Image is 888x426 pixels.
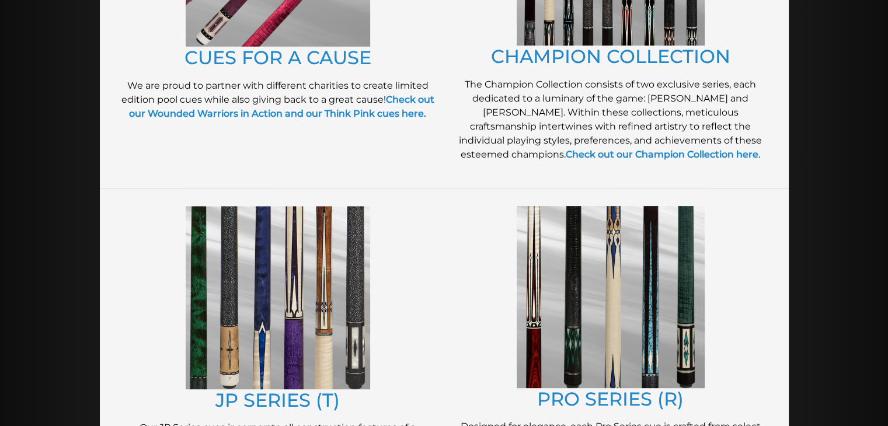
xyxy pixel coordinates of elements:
a: Check out our Wounded Warriors in Action and our Think Pink cues here. [129,94,434,119]
a: JP SERIES (T) [215,389,340,411]
a: CUES FOR A CAUSE [184,46,371,69]
p: The Champion Collection consists of two exclusive series, each dedicated to a luminary of the gam... [450,78,771,162]
p: We are proud to partner with different charities to create limited edition pool cues while also g... [117,79,438,121]
a: Check out our Champion Collection here [566,149,758,160]
a: CHAMPION COLLECTION [491,45,730,68]
a: PRO SERIES (R) [537,387,684,410]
